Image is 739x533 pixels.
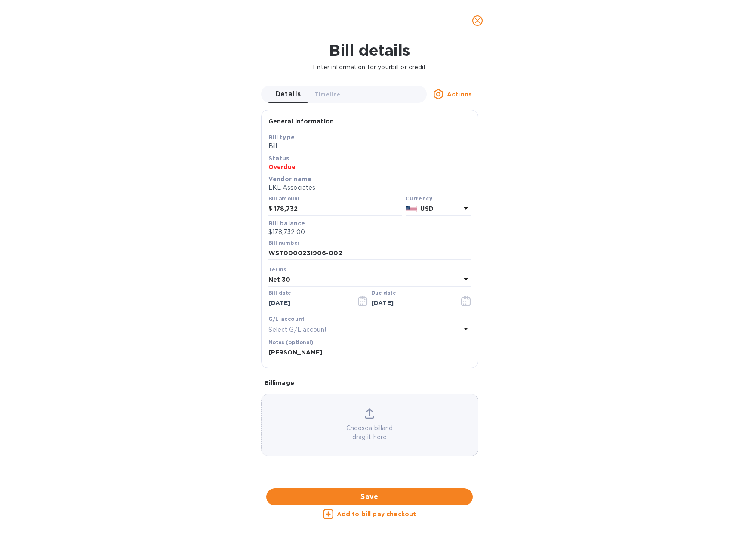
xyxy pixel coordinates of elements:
[268,247,471,260] input: Enter bill number
[268,197,299,202] label: Bill amount
[268,228,471,237] p: $178,732.00
[268,142,471,151] p: Bill
[420,205,433,212] b: USD
[268,297,350,310] input: Select date
[268,155,289,162] b: Status
[265,379,475,387] p: Bill image
[268,266,287,273] b: Terms
[266,488,473,505] button: Save
[467,10,488,31] button: close
[406,206,417,212] img: USD
[273,492,466,502] span: Save
[268,176,312,182] b: Vendor name
[268,118,334,125] b: General information
[268,346,471,359] input: Enter notes
[315,90,341,99] span: Timeline
[268,220,305,227] b: Bill balance
[268,325,327,334] p: Select G/L account
[268,183,471,192] p: LKL Associates
[7,41,732,59] h1: Bill details
[406,195,432,202] b: Currency
[268,240,299,246] label: Bill number
[268,340,314,345] label: Notes (optional)
[7,63,732,72] p: Enter information for your bill or credit
[268,203,274,216] div: $
[447,91,471,98] u: Actions
[268,134,295,141] b: Bill type
[371,290,396,296] label: Due date
[268,290,291,296] label: Bill date
[268,316,305,322] b: G/L account
[274,203,402,216] input: $ Enter bill amount
[337,511,416,518] u: Add to bill pay checkout
[371,297,453,310] input: Due date
[268,163,471,171] p: Overdue
[268,276,291,283] b: Net 30
[275,88,301,100] span: Details
[262,424,478,442] p: Choose a bill and drag it here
